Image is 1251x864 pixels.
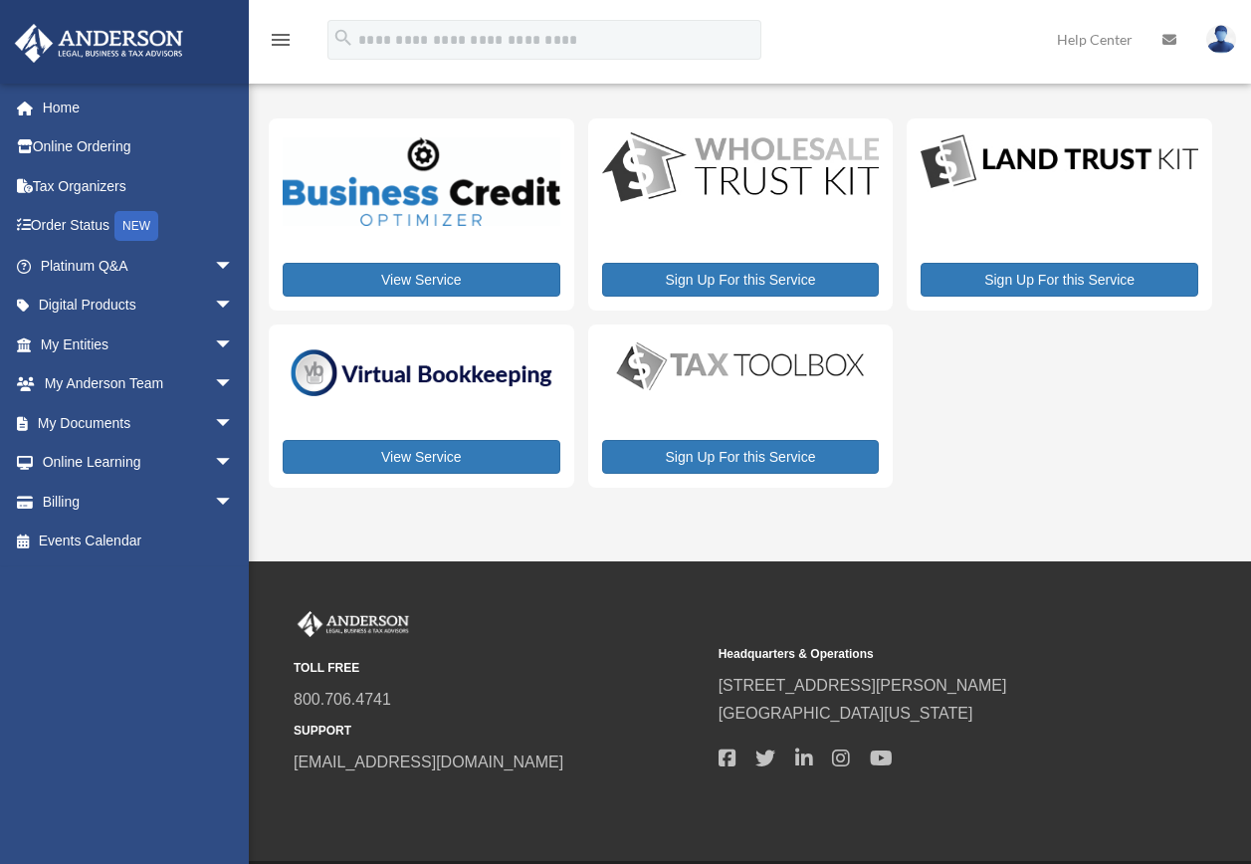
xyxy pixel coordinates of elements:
[332,27,354,49] i: search
[294,658,705,679] small: TOLL FREE
[602,338,880,394] img: taxtoolbox_new-1.webp
[14,324,264,364] a: My Entitiesarrow_drop_down
[921,263,1198,297] a: Sign Up For this Service
[214,403,254,444] span: arrow_drop_down
[294,611,413,637] img: Anderson Advisors Platinum Portal
[719,677,1007,694] a: [STREET_ADDRESS][PERSON_NAME]
[214,364,254,405] span: arrow_drop_down
[14,522,264,561] a: Events Calendar
[114,211,158,241] div: NEW
[214,482,254,523] span: arrow_drop_down
[214,324,254,365] span: arrow_drop_down
[14,482,264,522] a: Billingarrow_drop_down
[269,35,293,52] a: menu
[602,263,880,297] a: Sign Up For this Service
[14,127,264,167] a: Online Ordering
[602,132,880,206] img: WS-Trust-Kit-lgo-1.jpg
[283,440,560,474] a: View Service
[14,166,264,206] a: Tax Organizers
[283,263,560,297] a: View Service
[719,705,973,722] a: [GEOGRAPHIC_DATA][US_STATE]
[14,403,264,443] a: My Documentsarrow_drop_down
[294,721,705,742] small: SUPPORT
[921,132,1198,192] img: LandTrust_lgo-1.jpg
[602,440,880,474] a: Sign Up For this Service
[294,691,391,708] a: 800.706.4741
[294,754,563,770] a: [EMAIL_ADDRESS][DOMAIN_NAME]
[214,246,254,287] span: arrow_drop_down
[9,24,189,63] img: Anderson Advisors Platinum Portal
[214,286,254,326] span: arrow_drop_down
[14,364,264,404] a: My Anderson Teamarrow_drop_down
[14,286,254,325] a: Digital Productsarrow_drop_down
[14,246,264,286] a: Platinum Q&Aarrow_drop_down
[14,206,264,247] a: Order StatusNEW
[214,443,254,484] span: arrow_drop_down
[269,28,293,52] i: menu
[14,88,264,127] a: Home
[719,644,1130,665] small: Headquarters & Operations
[14,443,264,483] a: Online Learningarrow_drop_down
[1206,25,1236,54] img: User Pic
